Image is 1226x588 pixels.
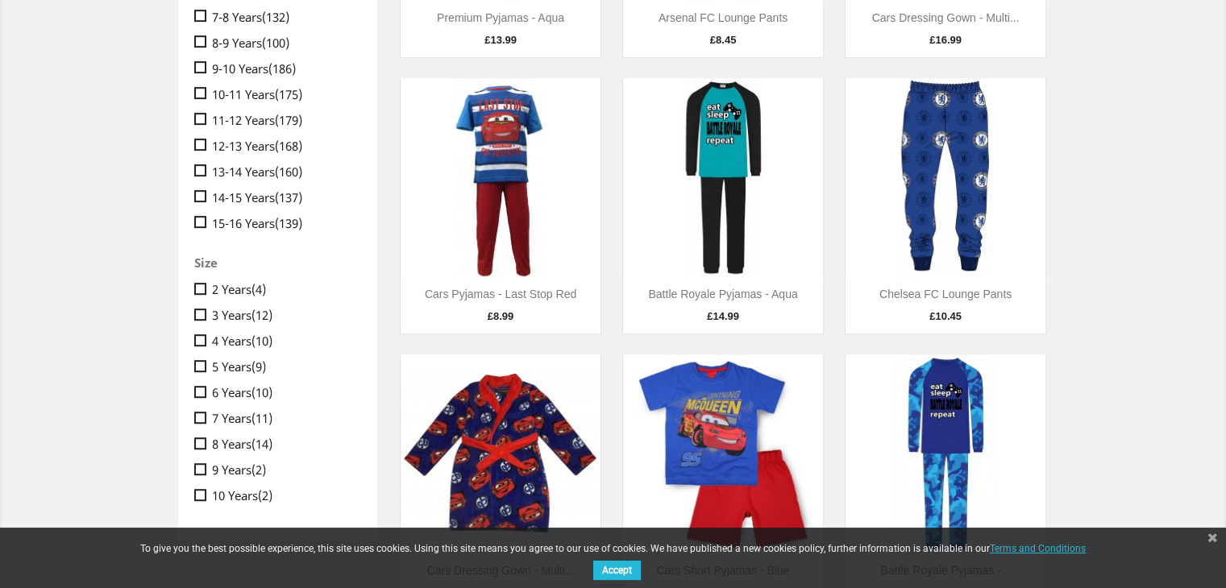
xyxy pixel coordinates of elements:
span: (10) [251,384,272,400]
img: Battle Royale Pyjamas -... [846,354,1045,554]
img: Battle Royale Pyjamas - Aqua [623,78,823,278]
img: Cars Dressing Gown - Multi... [401,354,601,554]
a: Battle Royale Pyjamas - Aqua [648,288,797,300]
span: (100) [262,35,289,51]
a: 3 Years(12) [212,307,355,323]
span: £8.99 [488,310,514,322]
a: Cars Pyjamas - Last Stop Red [425,288,576,300]
a: 7 Years(11) [212,410,355,426]
a: 5 Years(9) [212,358,355,375]
span: (168) [275,138,302,154]
span: (175) [275,86,302,102]
span: (132) [262,9,289,25]
a: 10 Years(2) [212,487,355,503]
span: (9) [251,358,266,375]
span: (14) [251,436,272,452]
a: 8 Years(14) [212,436,355,452]
a: 9 Years(2) [212,462,355,478]
span: (10) [251,333,272,349]
span: £8.45 [710,34,737,46]
button: Accept [593,561,641,580]
span: (2) [251,462,266,478]
span: (179) [275,112,302,128]
a: 12-13 Years(168) [212,138,355,154]
span: (137) [275,189,302,205]
span: (12) [251,307,272,323]
p: Size [194,256,338,270]
a: 9-10 Years(186) [212,60,355,77]
span: (4) [251,281,266,297]
a: 10-11 Years(175) [212,86,355,102]
a: Chelsea FC Lounge Pants [879,288,1012,300]
span: (160) [275,164,302,180]
span: (11) [251,410,272,426]
a: 6 Years(10) [212,384,355,400]
a: 11-12 Years(179) [212,112,355,128]
a: 4 Years(10) [212,333,355,349]
div: To give you the best possible experience, this site uses cookies. Using this site means you agree... [130,543,1097,584]
a: Cars Dressing Gown - Multi... [872,11,1020,24]
span: £13.99 [484,34,517,46]
a: Arsenal FC Lounge Pants [659,11,788,24]
a: 15-16 Years(139) [212,215,355,231]
span: (186) [268,60,296,77]
img: Cars Short Pyjamas - Blue [623,354,823,554]
a: 13-14 Years(160) [212,164,355,180]
a: 8-9 Years(100) [212,35,355,51]
span: £16.99 [929,34,962,46]
a: 7-8 Years(132) [212,9,355,25]
a: 14-15 Years(137) [212,189,355,205]
span: £10.45 [929,310,962,322]
span: £14.99 [707,310,739,322]
a: Premium Pyjamas - Aqua [437,11,564,24]
img: Cars Pyjamas - Last Stop Red [401,78,601,278]
span: (139) [275,215,302,231]
span: (2) [258,487,272,503]
a: 2 Years(4) [212,281,355,297]
a: Terms and Conditions [990,537,1086,558]
img: Chelsea FC Lounge Pants [846,78,1045,278]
